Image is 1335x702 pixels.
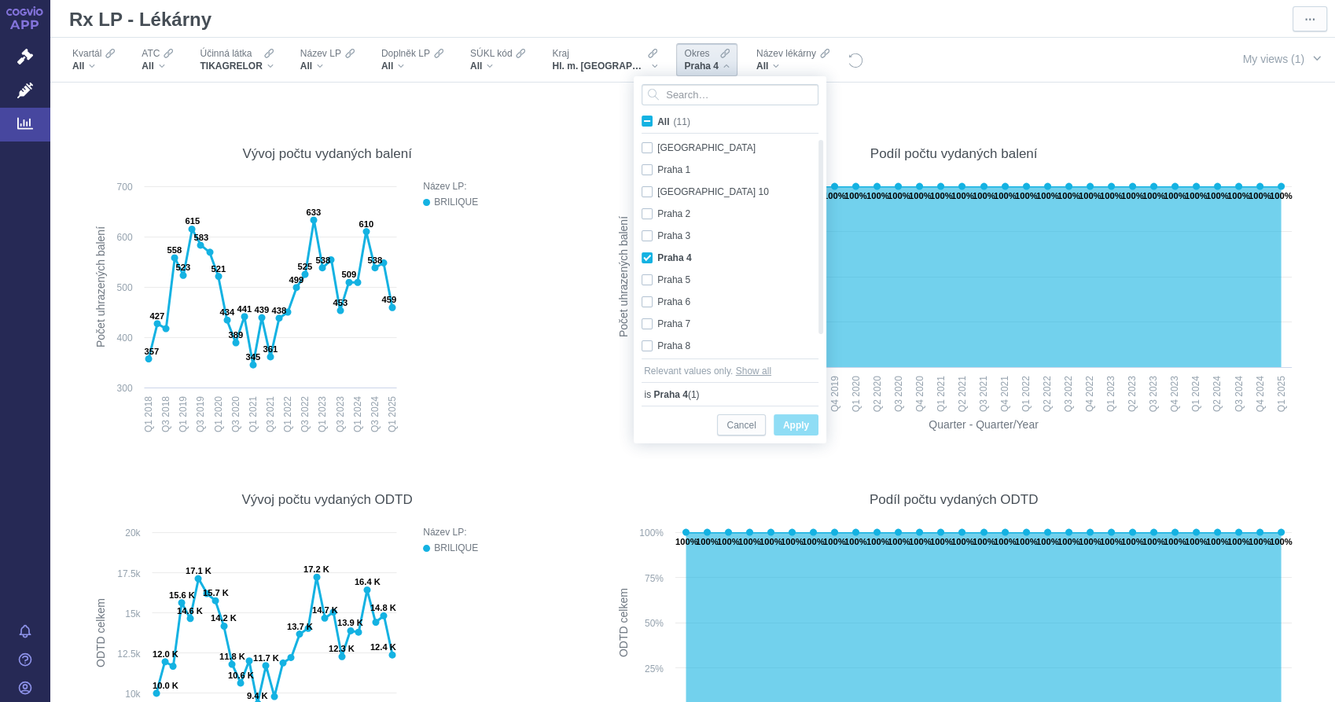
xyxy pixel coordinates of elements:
[237,304,252,314] text: 441
[117,568,141,579] text: 17.5k
[186,216,200,226] text: 615
[333,298,348,307] text: 453
[153,649,178,659] text: 12.0 K
[870,491,1038,508] div: Podíl počtu vydaných ODTD
[653,387,687,402] span: Praha 4
[192,43,281,76] div: Účinná látkaTIKAGRELOR
[844,191,867,200] text: 100%
[342,270,357,279] text: 509
[1293,6,1327,31] button: More actions
[930,537,953,546] text: 100%
[1227,191,1250,200] text: 100%
[229,330,244,340] text: 389
[844,537,867,546] text: 100%
[560,111,588,139] div: More actions
[1057,537,1080,546] text: 100%
[423,524,572,540] div: Název LP:
[381,47,430,60] span: Doplněk LP
[1185,191,1208,200] text: 100%
[1079,191,1101,200] text: 100%
[470,47,513,60] span: SÚKL kód
[287,622,313,631] text: 13.7 K
[142,47,160,60] span: ATC
[756,60,768,72] span: All
[676,43,737,76] div: OkresPraha 4
[973,191,995,200] text: 100%
[125,608,141,619] text: 15k
[303,564,329,574] text: 17.2 K
[930,191,953,200] text: 100%
[423,194,572,210] button: BRILIQUE
[673,116,690,127] span: (11)
[117,383,133,394] text: 300
[717,537,740,546] text: 100%
[783,416,809,436] span: Apply
[176,263,191,272] text: 523
[298,262,313,271] text: 525
[544,43,665,76] div: KrajHl. m. [GEOGRAPHIC_DATA]
[888,191,910,200] text: 100%
[153,681,178,690] text: 10.0 K
[462,43,534,76] div: SÚKL kódAll
[1227,537,1250,546] text: 100%
[951,537,974,546] text: 100%
[355,577,381,586] text: 16.4 K
[117,182,133,193] text: 700
[370,642,396,652] text: 12.4 K
[142,60,153,72] span: All
[1015,537,1038,546] text: 100%
[125,527,141,538] text: 20k
[272,306,287,315] text: 438
[1015,191,1038,200] text: 100%
[117,333,133,344] text: 400
[200,47,252,60] span: Účinná látka
[211,613,237,623] text: 14.2 K
[242,145,411,162] div: Vývoj počtu vydaných balení
[756,47,816,60] span: Název lékárny
[1057,191,1080,200] text: 100%
[292,43,362,76] div: Název LPAll
[72,60,84,72] span: All
[219,652,245,661] text: 11.8 K
[370,603,396,612] text: 14.8 K
[203,588,229,597] text: 15.7 K
[1036,537,1059,546] text: 100%
[1304,12,1315,28] span: ⋯
[228,671,254,680] text: 10.6 K
[117,232,133,243] text: 600
[470,60,482,72] span: All
[909,191,932,200] text: 100%
[1100,537,1123,546] text: 100%
[246,352,261,362] text: 345
[866,191,889,200] text: 100%
[1242,50,1304,68] span: My views (1)
[423,540,572,556] button: BRILIQUE
[675,537,698,546] text: 100%
[736,363,771,379] span: Show all
[738,537,761,546] text: 100%
[929,417,1039,430] text: Quarter - Quarter/Year
[211,264,226,274] text: 521
[1036,191,1059,200] text: 100%
[759,537,782,546] text: 100%
[1121,537,1144,546] text: 100%
[1142,191,1165,200] text: 100%
[382,295,397,304] text: 459
[300,60,312,72] span: All
[1270,537,1293,546] text: 100%
[64,43,123,76] div: KvartálAll
[368,255,383,265] text: 538
[177,606,203,616] text: 14.6 K
[726,416,756,436] span: Cancel
[617,588,630,657] text: ODTD celkem
[1249,191,1271,200] text: 100%
[973,537,995,546] text: 100%
[774,414,818,436] button: Apply
[870,145,1038,162] div: Podíl počtu vydaných balení
[617,216,630,337] text: Počet uhrazených balení
[645,573,664,584] text: 75%
[781,537,804,546] text: 100%
[307,208,322,217] text: 633
[329,644,355,653] text: 12.3 K
[241,491,412,508] div: Vývoj počtu vydaných ODTD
